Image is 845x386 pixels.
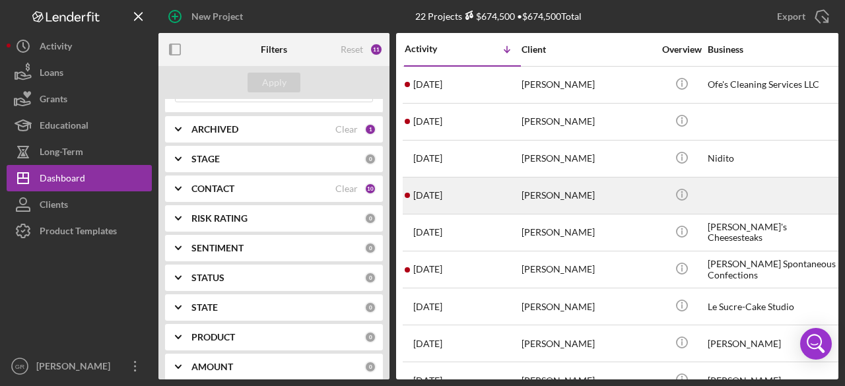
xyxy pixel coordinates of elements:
[191,183,234,194] b: CONTACT
[7,191,152,218] button: Clients
[522,178,654,213] div: [PERSON_NAME]
[191,3,243,30] div: New Project
[413,153,442,164] time: 2025-10-04 21:59
[40,86,67,115] div: Grants
[800,328,832,360] div: Open Intercom Messenger
[33,353,119,383] div: [PERSON_NAME]
[708,215,840,250] div: [PERSON_NAME]'s Cheesesteaks
[7,139,152,165] button: Long-Term
[413,79,442,90] time: 2025-10-08 04:31
[40,59,63,89] div: Loans
[40,112,88,142] div: Educational
[40,165,85,195] div: Dashboard
[364,183,376,195] div: 10
[7,165,152,191] button: Dashboard
[261,44,287,55] b: Filters
[462,11,515,22] div: $674,500
[191,124,238,135] b: ARCHIVED
[522,141,654,176] div: [PERSON_NAME]
[191,243,244,253] b: SENTIMENT
[40,218,117,247] div: Product Templates
[158,3,256,30] button: New Project
[335,183,358,194] div: Clear
[7,33,152,59] button: Activity
[191,273,224,283] b: STATUS
[15,363,24,370] text: GR
[413,302,442,312] time: 2025-09-25 18:33
[413,116,442,127] time: 2025-10-07 01:50
[522,289,654,324] div: [PERSON_NAME]
[191,302,218,313] b: STATE
[522,104,654,139] div: [PERSON_NAME]
[191,362,233,372] b: AMOUNT
[364,331,376,343] div: 0
[413,375,442,386] time: 2025-08-28 20:25
[364,123,376,135] div: 1
[262,73,287,92] div: Apply
[191,154,220,164] b: STAGE
[248,73,300,92] button: Apply
[657,44,706,55] div: Overview
[405,44,463,54] div: Activity
[708,326,840,361] div: [PERSON_NAME]
[522,67,654,102] div: [PERSON_NAME]
[777,3,805,30] div: Export
[413,338,442,349] time: 2025-09-01 22:14
[522,326,654,361] div: [PERSON_NAME]
[413,227,442,238] time: 2025-09-30 21:44
[7,86,152,112] button: Grants
[191,332,235,342] b: PRODUCT
[7,112,152,139] button: Educational
[341,44,363,55] div: Reset
[40,33,72,63] div: Activity
[364,302,376,313] div: 0
[7,353,152,379] button: GR[PERSON_NAME]
[708,141,840,176] div: Nidito
[415,11,582,22] div: 22 Projects • $674,500 Total
[370,43,383,56] div: 11
[364,272,376,284] div: 0
[364,153,376,165] div: 0
[191,213,248,224] b: RISK RATING
[764,3,838,30] button: Export
[413,264,442,274] time: 2025-09-26 03:26
[708,44,840,55] div: Business
[335,124,358,135] div: Clear
[522,44,654,55] div: Client
[522,252,654,287] div: [PERSON_NAME]
[708,289,840,324] div: Le Sucre-Cake Studio
[364,242,376,254] div: 0
[364,361,376,373] div: 0
[7,218,152,244] button: Product Templates
[522,215,654,250] div: [PERSON_NAME]
[7,59,152,86] button: Loans
[364,212,376,224] div: 0
[40,191,68,221] div: Clients
[40,139,83,168] div: Long-Term
[413,190,442,201] time: 2025-10-02 18:50
[708,252,840,287] div: [PERSON_NAME] Spontaneous Confections
[708,67,840,102] div: Ofe's Cleaning Services LLC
